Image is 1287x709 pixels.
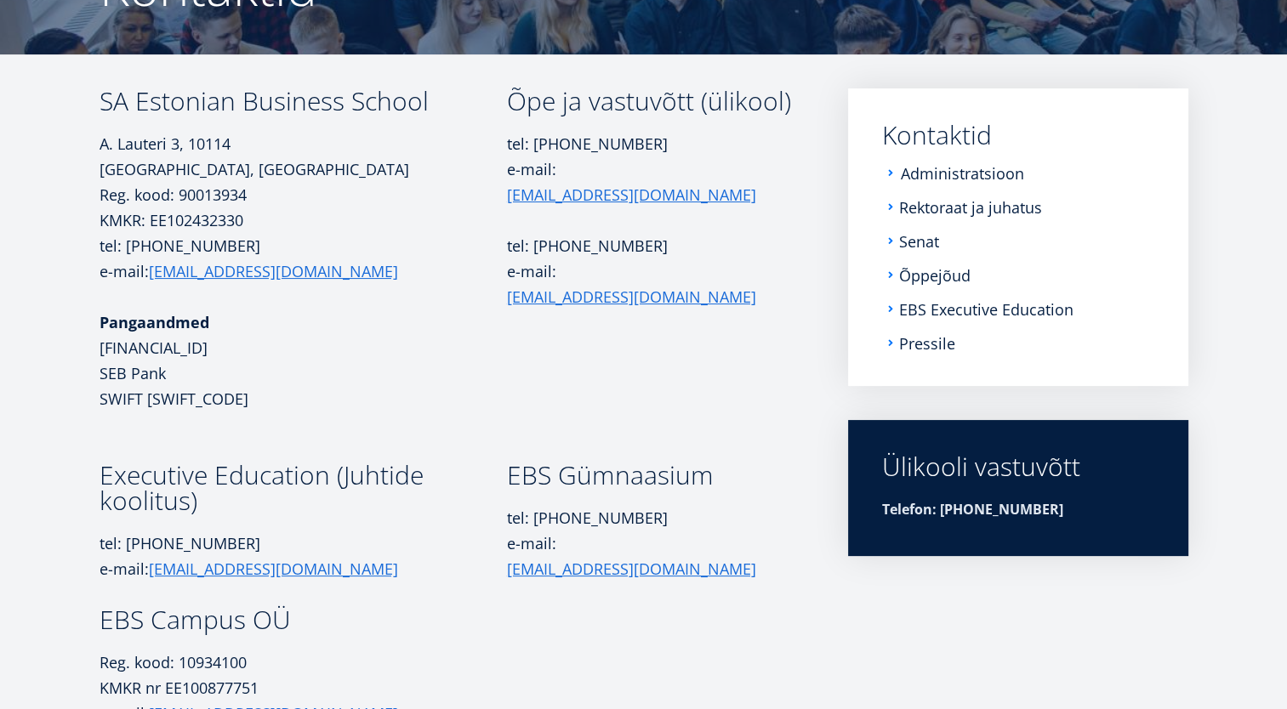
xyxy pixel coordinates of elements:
a: Kontaktid [882,122,1154,148]
p: KMKR: EE102432330 [100,207,507,233]
h3: Executive Education (Juhtide koolitus) [100,462,507,513]
p: e-mail: [507,258,799,309]
a: [EMAIL_ADDRESS][DOMAIN_NAME] [149,556,398,581]
h3: EBS Campus OÜ [100,607,507,632]
p: tel: [PHONE_NUMBER] [507,233,799,258]
p: A. Lauteri 3, 10114 [GEOGRAPHIC_DATA], [GEOGRAPHIC_DATA] Reg. kood: 90013934 [100,131,507,207]
a: Senat [899,233,939,250]
p: tel: [PHONE_NUMBER] e-mail: [100,233,507,284]
a: Administratsioon [901,165,1024,182]
a: Rektoraat ja juhatus [899,199,1042,216]
strong: Pangaandmed [100,312,209,332]
h3: Õpe ja vastuvõtt (ülikool) [507,88,799,114]
a: [EMAIL_ADDRESS][DOMAIN_NAME] [507,556,756,581]
div: Ülikooli vastuvõtt [882,454,1154,479]
p: Reg. kood: 10934100 [100,649,507,675]
a: [EMAIL_ADDRESS][DOMAIN_NAME] [149,258,398,284]
p: KMKR nr EE100877751 [100,675,507,700]
h3: SA Estonian Business School [100,88,507,114]
a: Pressile [899,335,955,352]
a: [EMAIL_ADDRESS][DOMAIN_NAME] [507,284,756,309]
strong: Telefon: [PHONE_NUMBER] [882,500,1063,519]
h3: EBS Gümnaasium [507,462,799,488]
a: Õppejõud [899,267,971,284]
p: [FINANCIAL_ID] SEB Pank SWIFT [SWIFT_CODE] [100,309,507,411]
a: [EMAIL_ADDRESS][DOMAIN_NAME] [507,182,756,207]
p: tel: [PHONE_NUMBER] e-mail: [507,131,799,207]
p: tel: [PHONE_NUMBER] e-mail: [507,505,799,581]
p: tel: [PHONE_NUMBER] e-mail: [100,530,507,581]
a: EBS Executive Education [899,301,1073,318]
